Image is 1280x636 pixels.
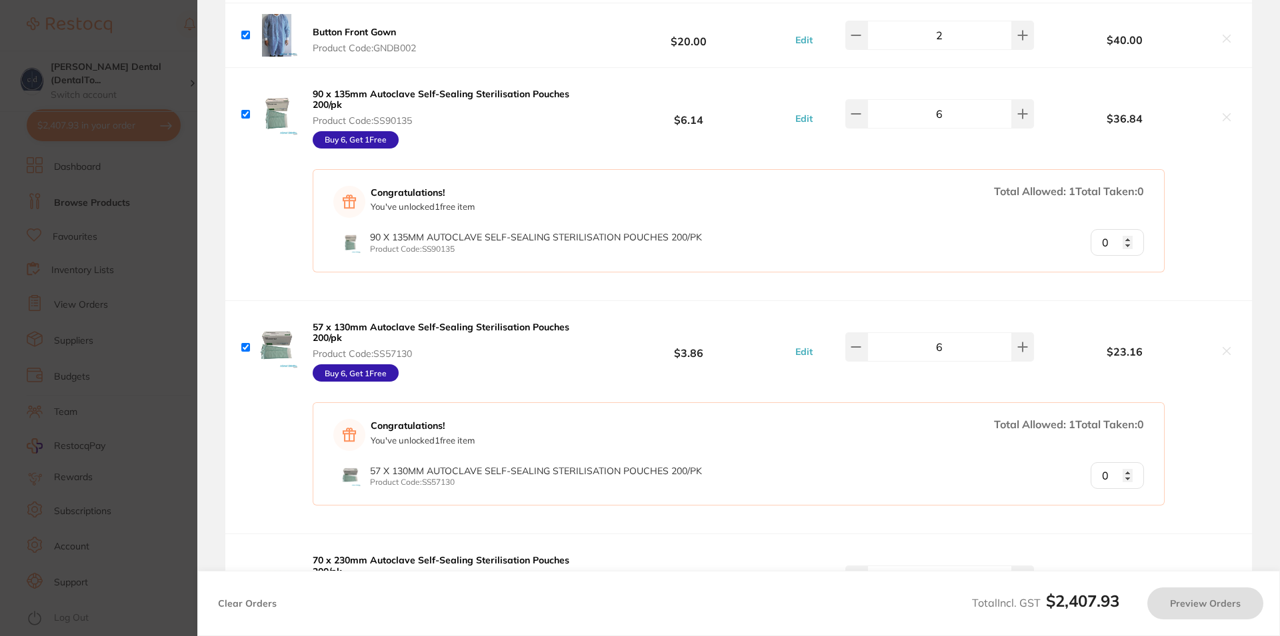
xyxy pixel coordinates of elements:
[371,202,475,212] p: You've unlocked 1 free item
[791,113,817,125] button: Edit
[371,436,475,446] p: You've unlocked 1 free item
[589,568,788,593] b: $6.86
[589,23,788,47] b: $20.00
[255,93,298,135] img: cG1lOGI1NQ
[1137,184,1144,198] span: 0
[1037,34,1212,46] b: $40.00
[313,131,399,149] div: Buy 6, Get 1 Free
[313,364,399,382] div: Buy 6, Get 1 Free
[370,477,702,487] p: Product Code: SS57130
[313,88,569,111] b: 90 x 135mm Autoclave Self-Sealing Sterilisation Pouches 200/pk
[370,231,702,243] span: 90 x 135mm Autoclave Self-Sealing Sterilisation Pouches 200/pk
[1069,418,1075,431] span: 1
[370,465,702,477] span: 57 x 130mm Autoclave Self-Sealing Sterilisation Pouches 200/pk
[255,14,298,57] img: Z2R1dXVhZg
[1046,591,1119,611] b: $2,407.93
[1091,462,1144,489] input: Qty
[1037,346,1212,358] b: $23.16
[214,587,281,619] button: Clear Orders
[340,466,361,486] img: 57 x 130mm Autoclave Self-Sealing Sterilisation Pouches 200/pk
[313,321,569,344] b: 57 x 130mm Autoclave Self-Sealing Sterilisation Pouches 200/pk
[994,186,1144,196] div: Total Allowed: Total Taken:
[371,420,475,431] strong: Congratulations!
[791,34,817,46] button: Edit
[309,554,589,615] button: 70 x 230mm Autoclave Self-Sealing Sterilisation Pouches 200/pk Product Code:SS70230 Buy 6, Get 1Free
[313,115,585,126] span: Product Code: SS90135
[255,326,298,368] img: eXcxN3I2OQ
[313,43,416,53] span: Product Code: GNDB002
[994,419,1144,430] div: Total Allowed: Total Taken:
[313,26,396,38] b: Button Front Gown
[1069,184,1075,198] span: 1
[1091,229,1144,256] input: Qty
[309,88,589,149] button: 90 x 135mm Autoclave Self-Sealing Sterilisation Pouches 200/pk Product Code:SS90135 Buy 6, Get 1Free
[589,102,788,127] b: $6.14
[1037,113,1212,125] b: $36.84
[313,554,569,577] b: 70 x 230mm Autoclave Self-Sealing Sterilisation Pouches 200/pk
[1137,418,1144,431] span: 0
[309,26,420,54] button: Button Front Gown Product Code:GNDB002
[1147,587,1263,619] button: Preview Orders
[371,187,475,198] strong: Congratulations!
[370,244,702,254] p: Product Code: SS90135
[589,335,788,360] b: $3.86
[791,346,817,358] button: Edit
[972,596,1119,609] span: Total Incl. GST
[313,348,585,359] span: Product Code: SS57130
[309,321,589,382] button: 57 x 130mm Autoclave Self-Sealing Sterilisation Pouches 200/pk Product Code:SS57130 Buy 6, Get 1Free
[255,559,298,602] img: Y2VtaTVhMQ
[340,232,361,253] img: 90 x 135mm Autoclave Self-Sealing Sterilisation Pouches 200/pk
